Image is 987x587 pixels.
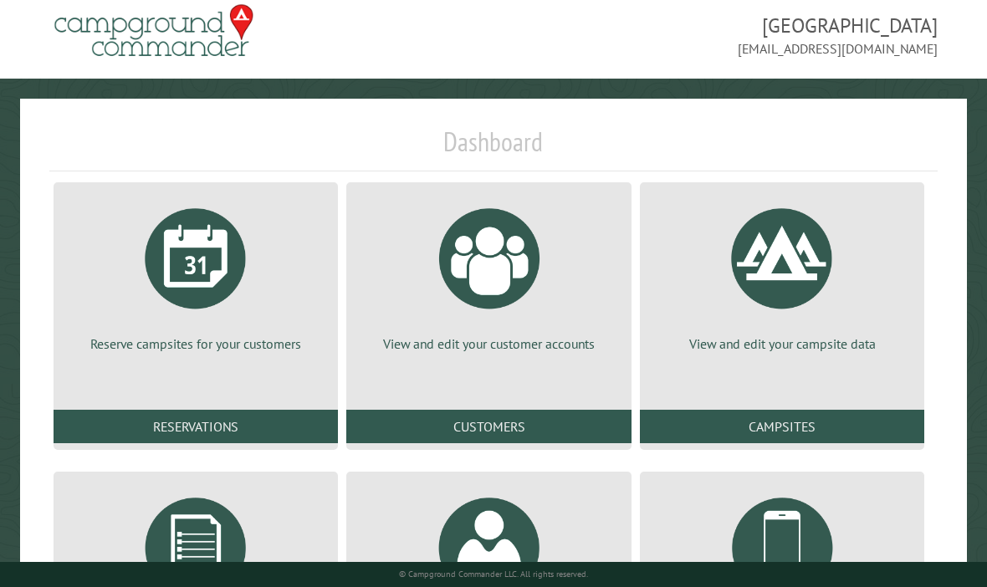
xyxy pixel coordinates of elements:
a: View and edit your customer accounts [366,196,611,353]
p: View and edit your campsite data [660,334,904,353]
a: Customers [346,410,631,443]
h1: Dashboard [49,125,938,171]
p: View and edit your customer accounts [366,334,611,353]
a: View and edit your campsite data [660,196,904,353]
span: [GEOGRAPHIC_DATA] [EMAIL_ADDRESS][DOMAIN_NAME] [493,12,938,59]
a: Reserve campsites for your customers [74,196,318,353]
a: Campsites [640,410,924,443]
small: © Campground Commander LLC. All rights reserved. [399,569,588,579]
p: Reserve campsites for your customers [74,334,318,353]
a: Reservations [54,410,338,443]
